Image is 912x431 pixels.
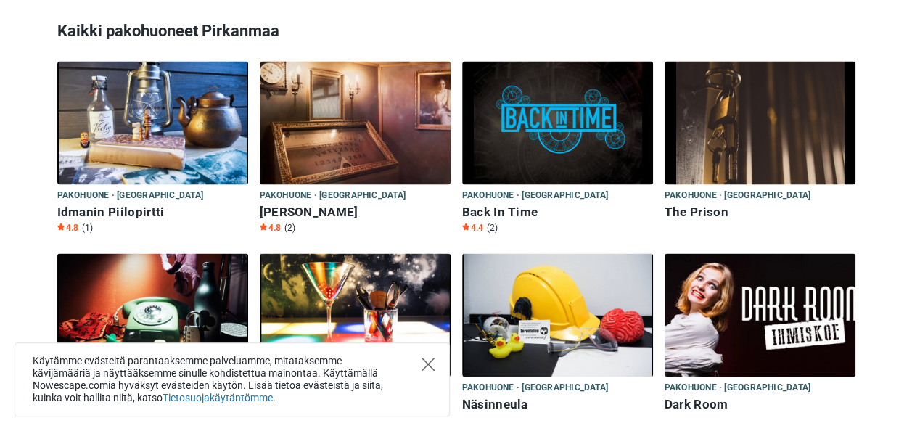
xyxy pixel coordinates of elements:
img: Star [260,223,267,230]
span: Pakohuone · [GEOGRAPHIC_DATA] [57,187,203,203]
h6: Dark Room [665,396,855,411]
span: Pakohuone · [GEOGRAPHIC_DATA] [462,379,608,395]
h6: Näsinneula [462,396,653,411]
a: Manserock Pakohuone · [GEOGRAPHIC_DATA] Manserock [57,253,248,414]
span: 4.8 [57,221,78,233]
img: Back In Time [462,61,653,184]
a: Näsinneula Pakohuone · [GEOGRAPHIC_DATA] Näsinneula [462,253,653,414]
img: The Prison [665,61,855,184]
span: (2) [487,221,498,233]
a: Salakapakka Pakohuone · [GEOGRAPHIC_DATA] Salakapakka [260,253,451,414]
img: Star [57,223,65,230]
span: Pakohuone · [GEOGRAPHIC_DATA] [260,187,406,203]
h6: [PERSON_NAME] [260,204,451,219]
a: Marien Muotokuvat Pakohuone · [GEOGRAPHIC_DATA] [PERSON_NAME] Star4.8 (2) [260,61,451,236]
img: Idmanin Piilopirtti [57,61,248,184]
h6: The Prison [665,204,855,219]
img: Manserock [57,253,248,377]
img: Star [462,223,469,230]
div: Käytämme evästeitä parantaaksemme palveluamme, mitataksemme kävijämääriä ja näyttääksemme sinulle... [15,342,450,416]
h3: Kaikki pakohuoneet Pirkanmaa [57,12,855,50]
img: Salakapakka [260,253,451,377]
span: Pakohuone · [GEOGRAPHIC_DATA] [665,187,810,203]
a: The Prison Pakohuone · [GEOGRAPHIC_DATA] The Prison [665,61,855,222]
a: Idmanin Piilopirtti Pakohuone · [GEOGRAPHIC_DATA] Idmanin Piilopirtti Star4.8 (1) [57,61,248,236]
span: (1) [82,221,93,233]
h6: Back In Time [462,204,653,219]
img: Näsinneula [462,253,653,377]
a: Tietosuojakäytäntömme [163,392,273,403]
span: (2) [284,221,295,233]
a: Back In Time Pakohuone · [GEOGRAPHIC_DATA] Back In Time Star4.4 (2) [462,61,653,236]
img: Dark Room [665,253,855,377]
h6: Idmanin Piilopirtti [57,204,248,219]
img: Marien Muotokuvat [260,61,451,184]
a: Dark Room Pakohuone · [GEOGRAPHIC_DATA] Dark Room [665,253,855,414]
span: 4.8 [260,221,281,233]
span: Pakohuone · [GEOGRAPHIC_DATA] [462,187,608,203]
button: Close [422,358,435,371]
span: Pakohuone · [GEOGRAPHIC_DATA] [665,379,810,395]
span: 4.4 [462,221,483,233]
